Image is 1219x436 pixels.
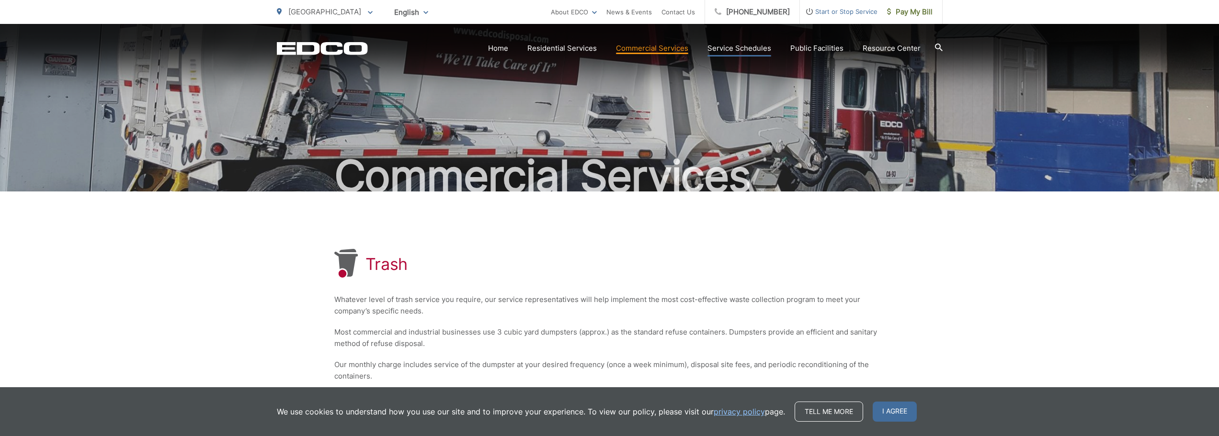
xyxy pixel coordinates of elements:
[707,43,771,54] a: Service Schedules
[387,4,435,21] span: English
[488,43,508,54] a: Home
[606,6,652,18] a: News & Events
[334,326,885,349] p: Most commercial and industrial businesses use 3 cubic yard dumpsters (approx.) as the standard re...
[790,43,843,54] a: Public Facilities
[661,6,695,18] a: Contact Us
[334,294,885,317] p: Whatever level of trash service you require, our service representatives will help implement the ...
[365,255,408,274] h1: Trash
[616,43,688,54] a: Commercial Services
[551,6,597,18] a: About EDCO
[527,43,597,54] a: Residential Services
[873,402,917,422] span: I agree
[887,6,933,18] span: Pay My Bill
[795,402,863,422] a: Tell me more
[277,42,368,55] a: EDCD logo. Return to the homepage.
[714,406,765,417] a: privacy policy
[288,7,361,16] span: [GEOGRAPHIC_DATA]
[863,43,921,54] a: Resource Center
[277,406,785,417] p: We use cookies to understand how you use our site and to improve your experience. To view our pol...
[334,359,885,382] p: Our monthly charge includes service of the dumpster at your desired frequency (once a week minimu...
[277,152,943,200] h2: Commercial Services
